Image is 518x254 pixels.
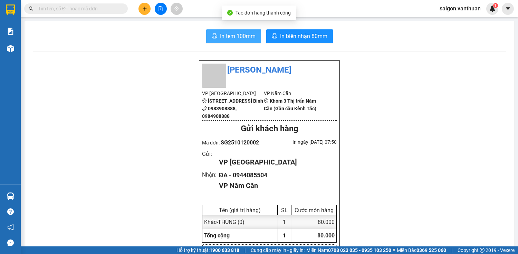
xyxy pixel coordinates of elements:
[493,3,498,8] sup: 1
[6,6,17,13] span: Gửi:
[80,38,90,45] span: CC :
[202,106,207,111] span: phone
[174,6,179,11] span: aim
[502,3,514,15] button: caret-down
[227,10,233,16] span: check-circle
[155,3,167,15] button: file-add
[328,247,391,253] strong: 0708 023 035 - 0935 103 250
[291,215,336,229] div: 80.000
[272,33,277,40] span: printer
[202,150,219,158] div: Gửi :
[142,6,147,11] span: plus
[7,28,14,35] img: solution-icon
[293,207,335,214] div: Cước món hàng
[6,4,15,15] img: logo-vxr
[278,215,291,229] div: 1
[7,224,14,231] span: notification
[81,22,137,32] div: 0989282800
[7,239,14,246] span: message
[264,90,326,97] li: VP Năm Căn
[489,6,496,12] img: icon-new-feature
[397,246,446,254] span: Miền Bắc
[204,207,276,214] div: Tên (giá trị hàng)
[202,90,264,97] li: VP [GEOGRAPHIC_DATA]
[221,139,259,146] span: SG2510120002
[7,208,14,215] span: question-circle
[138,3,151,15] button: plus
[212,33,217,40] span: printer
[206,29,261,43] button: printerIn tem 100mm
[219,180,331,191] div: VP Năm Căn
[204,219,244,225] span: Khác - THÙNG (0)
[306,246,391,254] span: Miền Nam
[38,5,119,12] input: Tìm tên, số ĐT hoặc mã đơn
[236,10,291,16] span: Tạo đơn hàng thành công
[7,192,14,200] img: warehouse-icon
[251,246,305,254] span: Cung cấp máy in - giấy in:
[269,138,337,146] div: In ngày: [DATE] 07:50
[264,98,269,103] span: environment
[202,98,207,103] span: environment
[176,246,239,254] span: Hỗ trợ kỹ thuật:
[202,122,337,135] div: Gửi khách hàng
[81,14,137,22] div: [PERSON_NAME]
[434,4,486,13] span: saigon.vanthuan
[494,3,497,8] span: 1
[210,247,239,253] strong: 1900 633 818
[416,247,446,253] strong: 0369 525 060
[244,246,246,254] span: |
[73,49,83,59] span: SL
[7,45,14,52] img: warehouse-icon
[202,106,237,119] b: 0983908888, 0984908888
[266,29,333,43] button: printerIn biên nhận 80mm
[505,6,511,12] span: caret-down
[29,6,33,11] span: search
[6,6,77,21] div: [GEOGRAPHIC_DATA]
[202,64,337,77] li: [PERSON_NAME]
[202,138,269,147] div: Mã đơn:
[283,232,286,239] span: 1
[264,98,316,111] b: Khóm 3 Thị trấn Năm Căn (Gần cầu Kênh Tắc)
[171,3,183,15] button: aim
[451,246,452,254] span: |
[204,232,230,239] span: Tổng cộng
[280,32,327,40] span: In biên nhận 80mm
[219,170,331,180] div: ĐA - 0944085504
[220,32,256,40] span: In tem 100mm
[393,249,395,252] span: ⚪️
[480,248,485,253] span: copyright
[208,98,263,104] b: [STREET_ADDRESS] Bình
[80,36,138,46] div: 140.000
[158,6,163,11] span: file-add
[81,6,137,14] div: Cà Mau
[279,207,289,214] div: SL
[6,50,137,59] div: Tên hàng: THÙNG ( : 1 )
[219,157,331,168] div: VP [GEOGRAPHIC_DATA]
[317,232,335,239] span: 80.000
[81,7,98,14] span: Nhận:
[202,170,219,179] div: Nhận :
